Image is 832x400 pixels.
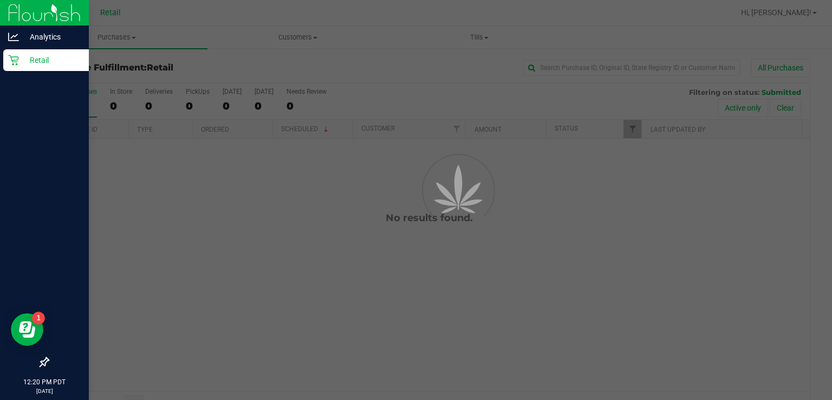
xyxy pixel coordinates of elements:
[8,55,19,66] inline-svg: Retail
[11,313,43,346] iframe: Resource center
[5,377,84,387] p: 12:20 PM PDT
[8,31,19,42] inline-svg: Analytics
[32,312,45,325] iframe: Resource center unread badge
[19,54,84,67] p: Retail
[5,387,84,395] p: [DATE]
[19,30,84,43] p: Analytics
